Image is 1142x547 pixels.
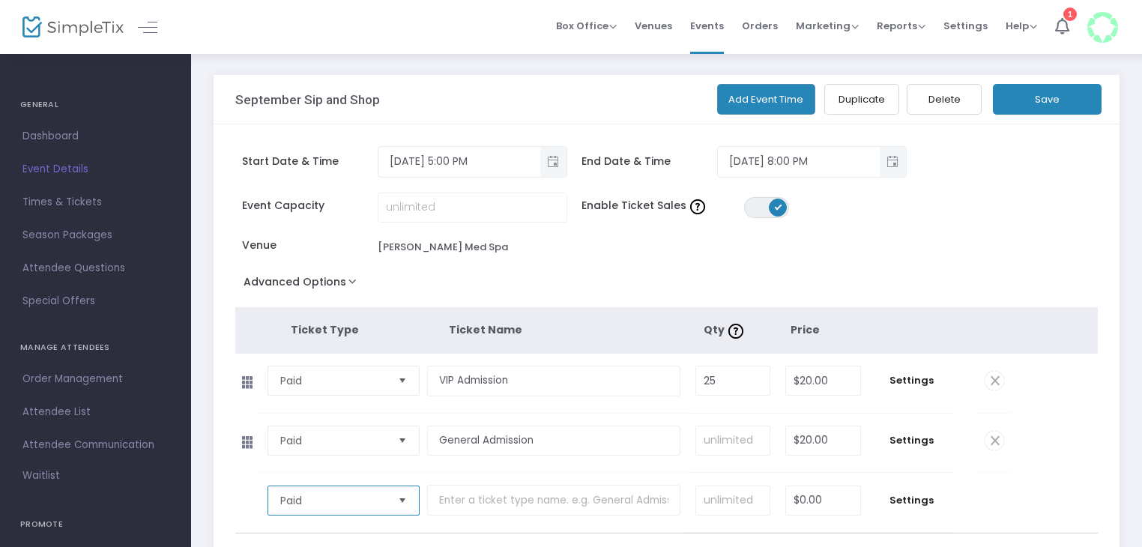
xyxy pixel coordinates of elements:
[22,291,169,311] span: Special Offers
[280,493,386,508] span: Paid
[427,426,680,456] input: Enter a ticket type name. e.g. General Admission
[392,486,413,515] button: Select
[22,369,169,389] span: Order Management
[796,19,859,33] span: Marketing
[22,226,169,245] span: Season Packages
[993,84,1102,115] button: Save
[378,149,540,174] input: Select date & time
[427,485,680,516] input: Enter a ticket type name. e.g. General Admission
[291,322,359,337] span: Ticket Type
[22,160,169,179] span: Event Details
[242,154,378,169] span: Start Date & Time
[728,324,743,339] img: question-mark
[449,322,522,337] span: Ticket Name
[786,426,860,455] input: Price
[378,193,567,222] input: unlimited
[880,147,906,177] button: Toggle popup
[22,435,169,455] span: Attendee Communication
[235,92,380,107] h3: September Sip and Shop
[635,7,672,45] span: Venues
[280,433,386,448] span: Paid
[22,402,169,422] span: Attendee List
[775,203,782,211] span: ON
[786,486,860,515] input: Price
[235,271,371,298] button: Advanced Options
[427,366,680,396] input: Enter a ticket type name. e.g. General Admission
[717,84,816,115] button: Add Event Time
[943,7,988,45] span: Settings
[876,493,947,508] span: Settings
[690,199,705,214] img: question-mark
[877,19,925,33] span: Reports
[1063,7,1077,21] div: 1
[540,147,567,177] button: Toggle popup
[907,84,982,115] button: Delete
[876,433,947,448] span: Settings
[20,90,171,120] h4: GENERAL
[791,322,820,337] span: Price
[786,366,860,395] input: Price
[556,19,617,33] span: Box Office
[581,154,717,169] span: End Date & Time
[378,240,508,255] div: [PERSON_NAME] Med Spa
[22,259,169,278] span: Attendee Questions
[742,7,778,45] span: Orders
[696,426,770,455] input: unlimited
[22,468,60,483] span: Waitlist
[1006,19,1037,33] span: Help
[876,373,947,388] span: Settings
[704,322,747,337] span: Qty
[20,333,171,363] h4: MANAGE ATTENDEES
[22,127,169,146] span: Dashboard
[280,373,386,388] span: Paid
[581,198,744,214] span: Enable Ticket Sales
[690,7,724,45] span: Events
[718,149,880,174] input: Select date & time
[824,84,899,115] button: Duplicate
[22,193,169,212] span: Times & Tickets
[242,238,378,253] span: Venue
[696,486,770,515] input: unlimited
[242,198,378,214] span: Event Capacity
[20,510,171,540] h4: PROMOTE
[392,426,413,455] button: Select
[392,366,413,395] button: Select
